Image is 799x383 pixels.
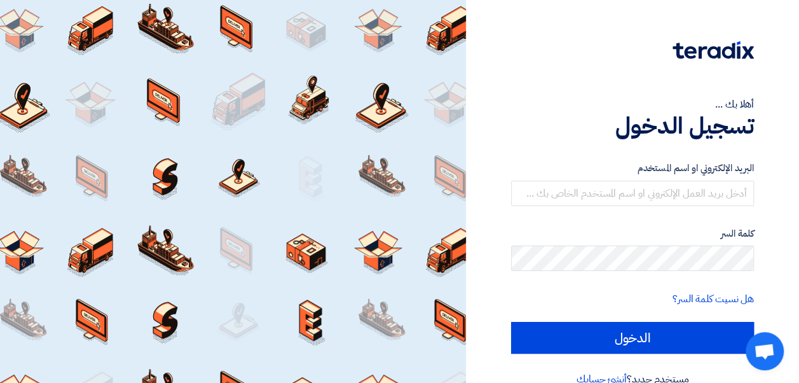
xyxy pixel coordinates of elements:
[511,161,754,176] label: البريد الإلكتروني او اسم المستخدم
[511,97,754,112] div: أهلا بك ...
[511,181,754,206] input: أدخل بريد العمل الإلكتروني او اسم المستخدم الخاص بك ...
[511,226,754,241] label: كلمة السر
[673,41,754,59] img: Teradix logo
[746,332,784,370] div: Open chat
[511,112,754,140] h1: تسجيل الدخول
[673,291,754,307] a: هل نسيت كلمة السر؟
[511,322,754,354] input: الدخول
